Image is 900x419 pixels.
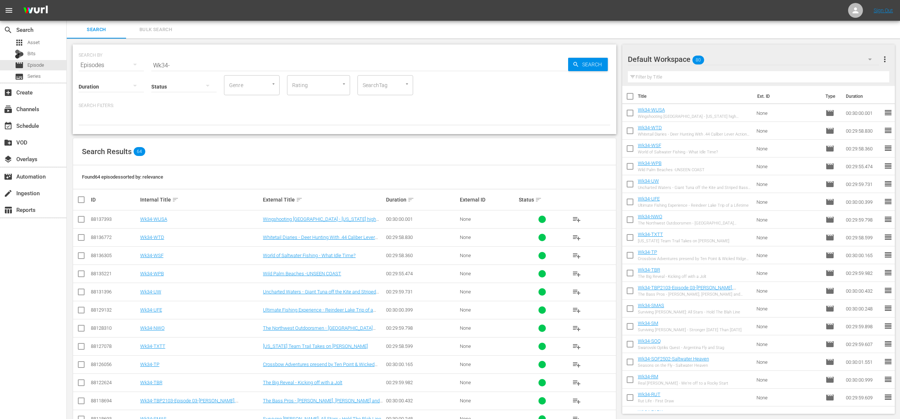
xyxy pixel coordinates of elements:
a: Wk34-RM [638,374,658,379]
span: Episode [15,61,24,70]
button: playlist_add [568,356,586,373]
a: Wk34-PARK [638,409,663,415]
span: Reports [4,206,13,215]
div: 00:30:00.399 [386,307,458,313]
span: Series [15,72,24,81]
span: Create [4,88,13,97]
span: Search [4,26,13,34]
td: None [754,211,822,229]
td: 00:30:00.001 [843,104,884,122]
span: reorder [884,286,893,295]
div: Surviving [PERSON_NAME] - Stronger [DATE] Than [DATE] [638,327,742,332]
button: Search [568,58,608,71]
a: Wk34-UW [140,289,161,295]
a: Wk34-UFE [638,196,660,202]
span: playlist_add [572,378,581,387]
div: Surviving [PERSON_NAME]: All Stars - Hold The Blah Line [638,310,740,315]
a: The Northwest Outdoorsmen - [GEOGRAPHIC_DATA][US_STATE] Family [GEOGRAPHIC_DATA] [PERSON_NAME] [263,325,376,342]
a: Wk34-SMAS [638,303,664,308]
td: 00:29:58.599 [843,229,884,246]
span: Bulk Search [131,26,181,34]
p: Search Filters: [79,103,610,109]
a: Wk34-TBR [638,267,660,273]
td: 00:29:55.474 [843,157,884,175]
td: 00:30:00.248 [843,300,884,317]
th: Duration [841,86,886,107]
div: 88131396 [91,289,138,295]
span: playlist_add [572,396,581,405]
span: playlist_add [572,342,581,351]
div: Internal Title [140,195,261,204]
td: None [754,389,822,406]
span: Episode [825,197,834,206]
button: playlist_add [568,265,586,283]
div: 88118694 [91,398,138,403]
span: reorder [884,339,893,348]
span: Asset [15,38,24,47]
a: Wk34-WTD [140,235,164,240]
div: 00:29:58.360 [386,253,458,258]
div: 88137393 [91,216,138,222]
td: None [754,282,822,300]
div: [US_STATE] Team Trail Takes on [PERSON_NAME] [638,239,729,243]
div: None [460,216,517,222]
span: reorder [884,233,893,242]
td: 00:30:01.551 [843,353,884,371]
a: Wk34-WTD [638,125,662,130]
span: 64 [133,147,145,156]
div: 88136772 [91,235,138,240]
div: 88126056 [91,362,138,367]
span: Asset [27,39,40,46]
div: Swarovski Optiks Quest - Argentina Fly and Stag [638,345,724,350]
div: Seasons on the Fly - Saltwater Heaven [638,363,709,368]
td: None [754,264,822,282]
div: 00:29:59.798 [386,325,458,331]
span: sort [172,196,179,203]
div: 00:29:58.599 [386,343,458,349]
a: The Bass Pros - [PERSON_NAME], [PERSON_NAME] and [PERSON_NAME] [263,398,383,409]
span: VOD [4,138,13,147]
div: The Northwest Outdoorsmen - [GEOGRAPHIC_DATA][US_STATE] Family [GEOGRAPHIC_DATA] [PERSON_NAME] [638,221,751,226]
span: sort [408,196,414,203]
span: playlist_add [572,360,581,369]
span: Ingestion [4,189,13,198]
div: Default Workspace [628,49,879,70]
a: Ultimate Fishing Experience - Reindeer Lake Trip of a Lifetime [263,307,376,318]
div: External ID [460,197,517,203]
a: Uncharted Waters - Giant Tuna off the Kite and Striped Bass in [US_STATE] [263,289,379,300]
td: None [754,335,822,353]
a: Wk34-TBP2103-Episode 03-[PERSON_NAME], [PERSON_NAME] and [PERSON_NAME] [140,398,238,409]
div: None [460,398,517,403]
div: Crossbow Adventures presend by Ten Point & Wicked Ridge Crossbows - Where It Starts [638,256,751,261]
span: playlist_add [572,287,581,296]
span: Search [71,26,122,34]
button: playlist_add [568,229,586,246]
span: reorder [884,126,893,135]
span: Episode [825,304,834,313]
span: reorder [884,144,893,153]
td: 00:29:59.609 [843,389,884,406]
div: None [460,253,517,258]
span: Episode [27,61,44,69]
div: 88128310 [91,325,138,331]
span: 80 [692,52,704,68]
div: None [460,380,517,385]
div: 88129132 [91,307,138,313]
button: playlist_add [568,337,586,355]
span: Episode [825,393,834,402]
button: playlist_add [568,283,586,301]
span: reorder [884,250,893,259]
span: reorder [884,322,893,330]
button: playlist_add [568,301,586,319]
div: 00:29:59.982 [386,380,458,385]
div: Whitetail Diaries - Deer Hunting With .44 Caliber Lever Action Rifle [638,132,751,137]
div: 88136305 [91,253,138,258]
span: reorder [884,215,893,224]
a: Sign Out [874,7,893,13]
span: sort [296,196,303,203]
span: Episode [825,269,834,277]
span: reorder [884,179,893,188]
span: Episode [825,180,834,189]
span: Episode [825,322,834,331]
td: None [754,193,822,211]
